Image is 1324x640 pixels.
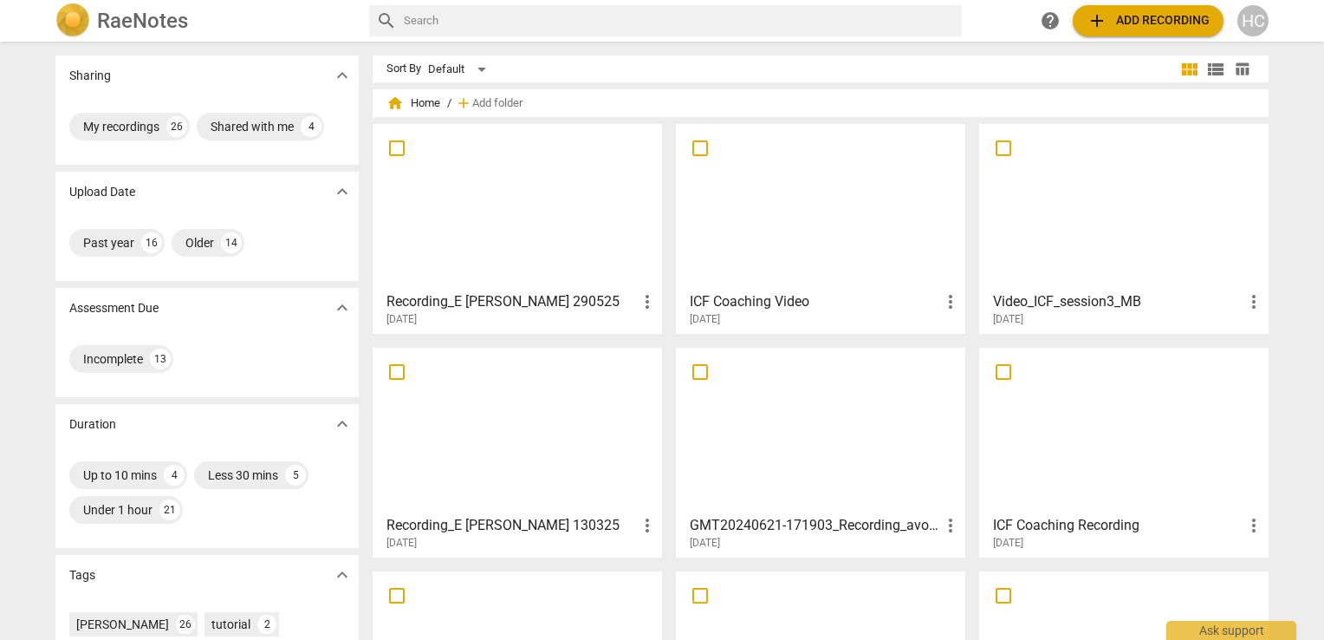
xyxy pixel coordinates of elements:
[386,95,404,112] span: home
[386,62,421,75] div: Sort By
[1234,61,1250,77] span: table_chart
[329,562,355,588] button: Show more
[386,515,637,536] h3: Recording_E Holmes 130325
[1179,59,1200,80] span: view_module
[993,312,1023,327] span: [DATE]
[386,291,637,312] h3: Recording_E Holmes 290525
[69,415,116,434] p: Duration
[1087,10,1210,31] span: Add recording
[83,234,134,251] div: Past year
[682,130,959,326] a: ICF Coaching Video[DATE]
[159,500,180,520] div: 21
[985,354,1262,550] a: ICF Coaching Recording[DATE]
[1073,5,1223,36] button: Upload
[150,349,171,369] div: 13
[428,56,492,83] div: Default
[637,515,658,536] span: more_vert
[332,65,353,86] span: expand_more
[690,312,720,327] span: [DATE]
[69,566,95,584] p: Tags
[332,414,353,434] span: expand_more
[1237,5,1269,36] button: HC
[379,130,656,326] a: Recording_E [PERSON_NAME] 290525[DATE]
[985,130,1262,326] a: Video_ICF_session3_MB[DATE]
[690,291,940,312] h3: ICF Coaching Video
[447,97,451,110] span: /
[257,615,276,634] div: 2
[472,97,522,110] span: Add folder
[332,565,353,585] span: expand_more
[329,411,355,437] button: Show more
[97,9,188,33] h2: RaeNotes
[83,118,159,135] div: My recordings
[1203,56,1229,82] button: List view
[1205,59,1226,80] span: view_list
[690,536,720,551] span: [DATE]
[682,354,959,550] a: GMT20240621-171903_Recording_avo_640x360 (1)[DATE]
[329,295,355,321] button: Show more
[386,536,417,551] span: [DATE]
[185,234,214,251] div: Older
[1040,10,1061,31] span: help
[329,62,355,88] button: Show more
[208,467,278,484] div: Less 30 mins
[55,3,90,38] img: Logo
[166,116,187,137] div: 26
[386,312,417,327] span: [DATE]
[940,291,961,312] span: more_vert
[285,465,306,486] div: 5
[376,10,397,31] span: search
[1177,56,1203,82] button: Tile view
[211,616,250,633] div: tutorial
[55,3,355,38] a: LogoRaeNotes
[993,515,1243,536] h3: ICF Coaching Recording
[76,616,169,633] div: [PERSON_NAME]
[83,467,157,484] div: Up to 10 mins
[1243,515,1264,536] span: more_vert
[1087,10,1107,31] span: add
[221,232,242,253] div: 14
[83,350,143,368] div: Incomplete
[332,181,353,202] span: expand_more
[690,515,940,536] h3: GMT20240621-171903_Recording_avo_640x360 (1)
[637,291,658,312] span: more_vert
[455,95,472,112] span: add
[379,354,656,550] a: Recording_E [PERSON_NAME] 130325[DATE]
[940,515,961,536] span: more_vert
[1035,5,1066,36] a: Help
[993,291,1243,312] h3: Video_ICF_session3_MB
[1166,621,1296,640] div: Ask support
[141,232,162,253] div: 16
[176,615,195,634] div: 26
[301,116,321,137] div: 4
[1229,56,1255,82] button: Table view
[69,67,111,85] p: Sharing
[329,179,355,205] button: Show more
[404,7,955,35] input: Search
[386,95,440,112] span: Home
[164,465,185,486] div: 4
[69,299,159,317] p: Assessment Due
[69,183,135,201] p: Upload Date
[1243,291,1264,312] span: more_vert
[211,118,294,135] div: Shared with me
[83,501,153,519] div: Under 1 hour
[993,536,1023,551] span: [DATE]
[332,297,353,318] span: expand_more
